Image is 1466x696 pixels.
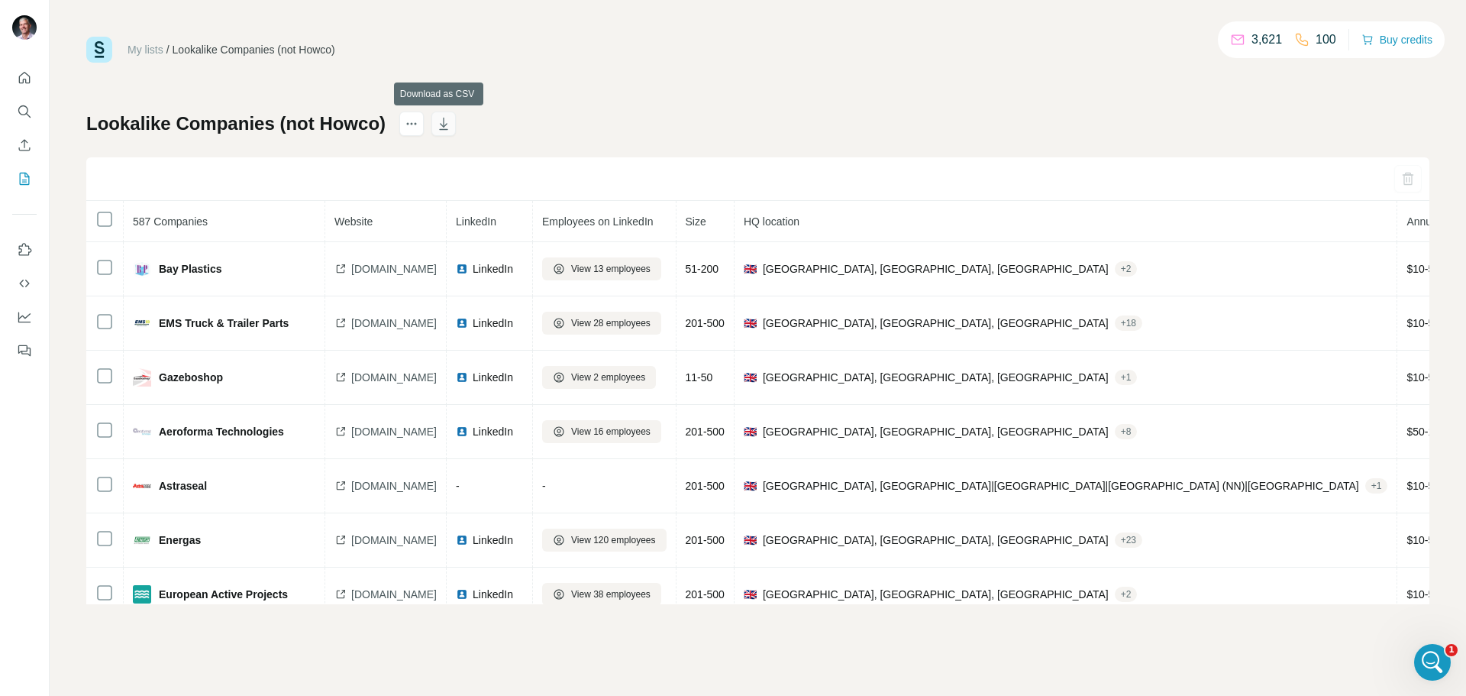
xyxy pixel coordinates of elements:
div: In regards to the about for CSV download, this is available when you download the CSV for the com... [24,367,238,426]
span: View 16 employees [571,425,651,439]
span: 11-50 [686,371,713,384]
span: LinkedIn [473,370,513,385]
span: LinkedIn [456,215,496,228]
span: Employees on LinkedIn [542,215,654,228]
div: If there was one thing that would make my life easier that would be to include About in the List ... [67,134,281,194]
button: View 38 employees [542,583,661,606]
div: [PERSON_NAME] [24,54,238,70]
button: Search [12,98,37,125]
button: Gif picker [48,500,60,513]
button: Use Surfe API [12,270,37,297]
textarea: Message… [13,468,292,494]
span: 🇬🇧 [744,316,757,331]
button: Enrich CSV [12,131,37,159]
span: Aeroforma Technologies [159,424,284,439]
button: View 28 employees [542,312,661,335]
button: actions [399,112,424,136]
span: View 28 employees [571,316,651,330]
div: Best, [24,39,238,54]
span: $ 10-50M [1406,534,1448,546]
span: View 13 employees [571,262,651,276]
div: OK. Thank you. My CRM is Zoho. [95,91,293,125]
span: 🇬🇧 [744,478,757,494]
span: [GEOGRAPHIC_DATA], [GEOGRAPHIC_DATA], [GEOGRAPHIC_DATA] [763,587,1109,602]
span: 51-200 [686,263,719,275]
span: Energas [159,533,201,548]
span: [DOMAIN_NAME] [351,370,437,385]
div: Hi [PERSON_NAME], [24,321,238,336]
button: Quick start [12,64,37,92]
button: Emoji picker [24,500,36,513]
button: go back [10,6,39,35]
span: View 38 employees [571,588,651,601]
span: Website [334,215,373,228]
img: LinkedIn logo [456,317,468,329]
span: [GEOGRAPHIC_DATA], [GEOGRAPHIC_DATA], [GEOGRAPHIC_DATA] [763,533,1109,548]
span: $ 50-100M [1406,426,1455,438]
div: If there was one thing that would make my life easier that would be to include About in the List ... [55,125,293,203]
span: 201-500 [686,588,725,601]
img: Profile image for Christian [44,8,68,33]
img: Surfe Logo [86,37,112,63]
img: LinkedIn logo [456,371,468,384]
span: [DOMAIN_NAME] [351,478,437,494]
div: + 2 [1115,262,1138,276]
button: Send a message… [262,494,286,519]
h1: [DEMOGRAPHIC_DATA] [74,8,210,19]
span: $ 10-50M [1406,317,1448,329]
div: I hope you're doing well. [24,344,238,359]
span: LinkedIn [473,316,513,331]
div: [DATE] [12,216,293,237]
span: 🇬🇧 [744,424,757,439]
button: Buy credits [1361,29,1432,50]
span: [GEOGRAPHIC_DATA], [GEOGRAPHIC_DATA], [GEOGRAPHIC_DATA] [763,261,1109,277]
div: + 2 [1115,588,1138,601]
img: LinkedIn logo [456,263,468,275]
span: LinkedIn [473,424,513,439]
span: 201-500 [686,317,725,329]
img: LinkedIn logo [456,426,468,438]
span: View 2 employees [571,371,645,384]
div: Hi - is there a formal path to ask for development to be done suh as the above? [55,237,293,300]
span: LinkedIn [473,587,513,602]
span: View 120 employees [571,533,656,547]
span: 201-500 [686,480,725,492]
div: Lookalike Companies (not Howco) [173,42,335,57]
span: LinkedIn [473,261,513,277]
span: $ 10-50M [1406,371,1448,384]
img: company-logo [133,585,151,604]
button: View 2 employees [542,366,656,389]
p: 3,621 [1251,31,1282,49]
button: Dashboard [12,303,37,331]
span: EMS Truck & Trailer Parts [159,316,289,331]
span: [GEOGRAPHIC_DATA], [GEOGRAPHIC_DATA], [GEOGRAPHIC_DATA] [763,316,1109,331]
iframe: Intercom live chat [1414,644,1451,681]
a: My lists [128,44,163,56]
span: 🇬🇧 [744,533,757,548]
span: [DOMAIN_NAME] [351,533,437,548]
button: My lists [12,165,37,193]
button: View 13 employees [542,257,661,280]
div: OK. Thank you. My CRM is Zoho. [108,100,281,115]
h1: Lookalike Companies (not Howco) [86,112,386,136]
div: + 8 [1115,425,1138,439]
span: - [456,480,460,492]
div: + 23 [1115,533,1142,547]
img: company-logo [133,314,151,332]
span: [DOMAIN_NAME] [351,424,437,439]
span: [DOMAIN_NAME] [351,316,437,331]
p: Active in the last 15m [74,19,183,34]
button: Home [266,6,295,35]
img: company-logo [133,260,151,278]
div: Hi - is there a formal path to ask for development to be done suh as the above? [67,246,281,291]
button: View 120 employees [542,529,667,552]
button: Use Surfe on LinkedIn [12,236,37,264]
span: 587 Companies [133,215,208,228]
p: 100 [1316,31,1336,49]
div: mark.thornton@outlook.com says… [12,91,293,126]
img: Avatar [12,15,37,40]
button: Scroll to bottom [140,432,166,458]
span: Size [686,215,706,228]
li: / [166,42,170,57]
span: [GEOGRAPHIC_DATA], [GEOGRAPHIC_DATA], [GEOGRAPHIC_DATA] [763,424,1109,439]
